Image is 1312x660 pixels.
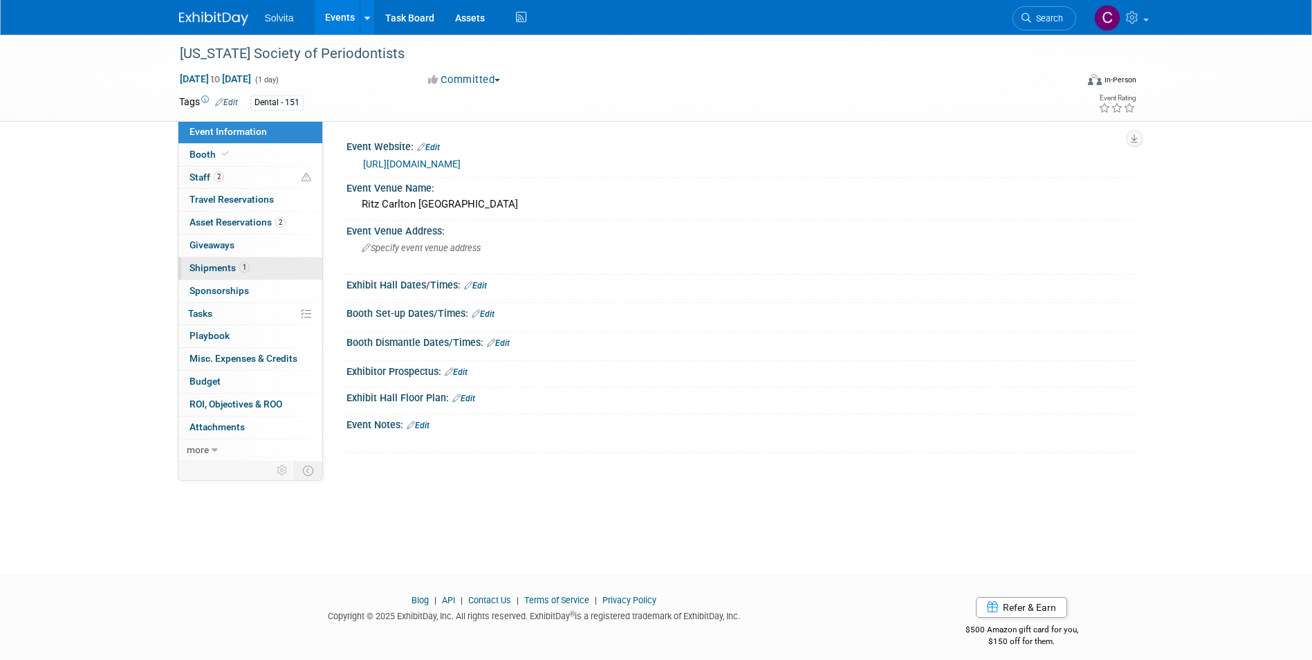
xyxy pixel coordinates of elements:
div: [US_STATE] Society of Periodontists [175,42,1055,66]
a: Event Information [178,121,322,143]
span: Shipments [190,262,250,273]
a: Travel Reservations [178,189,322,211]
a: Refer & Earn [976,597,1067,618]
a: Edit [407,421,429,430]
td: Tags [179,95,238,111]
a: Misc. Expenses & Credits [178,348,322,370]
img: ExhibitDay [179,12,248,26]
span: Travel Reservations [190,194,274,205]
span: (1 day) [254,75,279,84]
span: Asset Reservations [190,217,286,228]
a: Terms of Service [524,595,589,605]
a: Budget [178,371,322,393]
a: Giveaways [178,235,322,257]
span: Misc. Expenses & Credits [190,353,297,364]
td: Toggle Event Tabs [294,461,322,479]
div: Exhibit Hall Dates/Times: [347,275,1134,293]
span: | [513,595,522,605]
button: Committed [423,73,506,87]
span: 1 [239,262,250,273]
a: Edit [487,338,510,348]
span: | [457,595,466,605]
a: Contact Us [468,595,511,605]
span: 2 [214,172,224,182]
span: to [209,73,222,84]
div: Event Venue Name: [347,178,1134,195]
div: Ritz Carlton [GEOGRAPHIC_DATA] [357,194,1123,215]
a: Shipments1 [178,257,322,279]
span: Tasks [188,308,212,319]
a: Staff2 [178,167,322,189]
a: ROI, Objectives & ROO [178,394,322,416]
div: Booth Dismantle Dates/Times: [347,332,1134,350]
div: Event Notes: [347,414,1134,432]
div: $150 off for them. [910,636,1134,648]
span: [DATE] [DATE] [179,73,252,85]
div: Booth Set-up Dates/Times: [347,303,1134,321]
span: ROI, Objectives & ROO [190,398,282,410]
span: Giveaways [190,239,234,250]
a: Tasks [178,303,322,325]
a: Playbook [178,325,322,347]
a: Edit [215,98,238,107]
div: Event Website: [347,136,1134,154]
span: Playbook [190,330,230,341]
span: Sponsorships [190,285,249,296]
i: Booth reservation complete [222,150,229,158]
span: Event Information [190,126,267,137]
img: Cindy Miller [1094,5,1120,31]
div: In-Person [1104,75,1136,85]
div: Exhibit Hall Floor Plan: [347,387,1134,405]
span: | [431,595,440,605]
a: Edit [445,367,468,377]
div: Event Format [995,72,1137,93]
a: API [442,595,455,605]
a: Search [1013,6,1076,30]
div: Copyright © 2025 ExhibitDay, Inc. All rights reserved. ExhibitDay is a registered trademark of Ex... [179,607,890,623]
span: Booth [190,149,232,160]
div: Dental - 151 [250,95,304,110]
a: [URL][DOMAIN_NAME] [363,158,461,169]
sup: ® [570,610,575,618]
div: Exhibitor Prospectus: [347,361,1134,379]
span: Budget [190,376,221,387]
a: Edit [452,394,475,403]
span: Potential Scheduling Conflict -- at least one attendee is tagged in another overlapping event. [302,172,311,184]
span: Solvita [265,12,294,24]
a: Blog [412,595,429,605]
div: Event Rating [1098,95,1136,102]
a: Privacy Policy [602,595,656,605]
div: $500 Amazon gift card for you, [910,615,1134,647]
img: Format-Inperson.png [1088,74,1102,85]
span: 2 [275,217,286,228]
span: | [591,595,600,605]
a: Attachments [178,416,322,439]
div: Event Venue Address: [347,221,1134,238]
td: Personalize Event Tab Strip [270,461,295,479]
a: Edit [472,309,495,319]
span: Staff [190,172,224,183]
span: Attachments [190,421,245,432]
a: Asset Reservations2 [178,212,322,234]
a: Booth [178,144,322,166]
a: Sponsorships [178,280,322,302]
a: Edit [464,281,487,291]
a: more [178,439,322,461]
span: Specify event venue address [362,243,481,253]
span: Search [1031,13,1063,24]
a: Edit [417,143,440,152]
span: more [187,444,209,455]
